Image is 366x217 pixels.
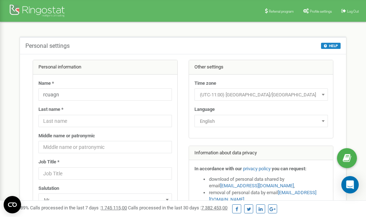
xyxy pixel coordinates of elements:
[189,60,333,75] div: Other settings
[310,9,332,13] span: Profile settings
[38,80,54,87] label: Name *
[101,205,127,210] u: 1 745 115,00
[321,43,341,49] button: HELP
[38,159,59,166] label: Job Title *
[272,166,307,171] strong: you can request:
[209,189,328,203] li: removal of personal data by email ,
[194,106,215,113] label: Language
[209,176,328,189] li: download of personal data shared by email ,
[38,88,172,101] input: Name
[38,193,172,206] span: Mr.
[30,205,127,210] span: Calls processed in the last 7 days :
[243,166,271,171] a: privacy policy
[38,167,172,180] input: Job Title
[194,166,242,171] strong: In accordance with our
[38,115,172,127] input: Last name
[341,176,359,193] div: Open Intercom Messenger
[41,195,169,205] span: Mr.
[128,205,227,210] span: Calls processed in the last 30 days :
[4,196,21,213] button: Open CMP widget
[197,116,325,126] span: English
[201,205,227,210] u: 7 382 453,00
[194,80,216,87] label: Time zone
[220,183,294,188] a: [EMAIL_ADDRESS][DOMAIN_NAME]
[25,43,70,49] h5: Personal settings
[189,146,333,160] div: Information about data privacy
[194,115,328,127] span: English
[38,185,59,192] label: Salutation
[269,9,294,13] span: Referral program
[194,88,328,101] span: (UTC-11:00) Pacific/Midway
[38,133,95,139] label: Middle name or patronymic
[197,90,325,100] span: (UTC-11:00) Pacific/Midway
[38,106,63,113] label: Last name *
[38,141,172,153] input: Middle name or patronymic
[347,9,359,13] span: Log Out
[33,60,177,75] div: Personal information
